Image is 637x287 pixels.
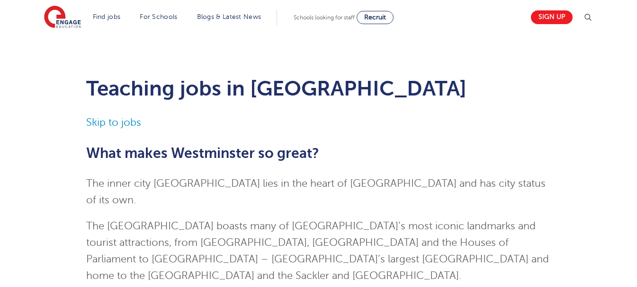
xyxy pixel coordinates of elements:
[364,14,386,21] span: Recruit
[86,117,141,128] a: Skip to jobs
[86,145,319,161] span: What makes Westminster so great?
[140,13,177,20] a: For Schools
[531,10,573,24] a: Sign up
[197,13,261,20] a: Blogs & Latest News
[357,11,394,24] a: Recruit
[294,14,355,21] span: Schools looking for staff
[86,220,549,281] span: The [GEOGRAPHIC_DATA] boasts many of [GEOGRAPHIC_DATA]’s most iconic landmarks and tourist attrac...
[86,77,551,100] h1: Teaching jobs in [GEOGRAPHIC_DATA]
[93,13,121,20] a: Find jobs
[86,178,546,206] span: The inner city [GEOGRAPHIC_DATA] lies in the heart of [GEOGRAPHIC_DATA] and has city status of it...
[44,6,81,29] img: Engage Education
